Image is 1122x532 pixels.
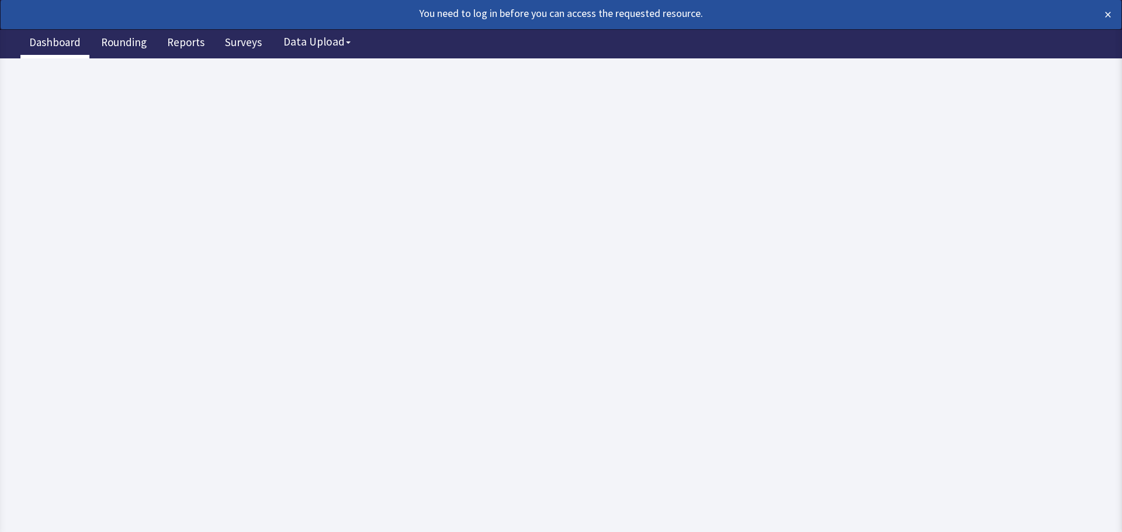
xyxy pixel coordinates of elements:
[92,29,155,58] a: Rounding
[158,29,213,58] a: Reports
[216,29,271,58] a: Surveys
[20,29,89,58] a: Dashboard
[1104,5,1111,24] button: ×
[11,5,1002,22] div: You need to log in before you can access the requested resource.
[276,31,358,53] button: Data Upload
